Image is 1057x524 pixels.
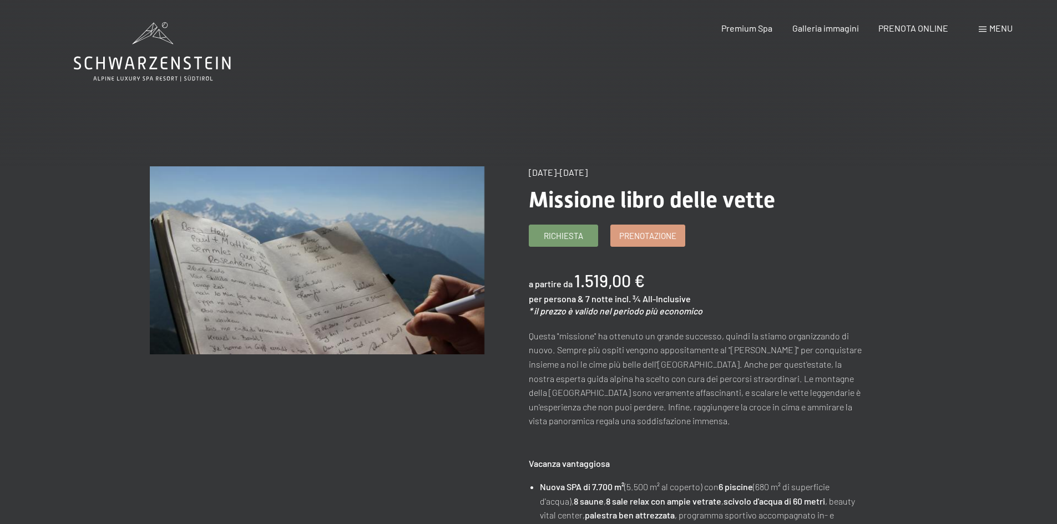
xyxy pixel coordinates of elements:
strong: scivolo d'acqua di 60 metri [724,496,825,506]
span: Richiesta [544,230,583,242]
a: PRENOTA ONLINE [878,23,948,33]
b: 1.519,00 € [574,271,645,291]
span: Prenotazione [619,230,676,242]
span: Missione libro delle vette [529,187,775,213]
strong: 8 sale relax con ampie vetrate [606,496,721,506]
strong: Nuova SPA di 7.700 m² [540,481,624,492]
strong: Vacanza vantaggiosa [529,458,610,469]
span: incl. ¾ All-Inclusive [615,293,691,304]
em: * il prezzo è valido nel periodo più economico [529,306,702,316]
span: Menu [989,23,1013,33]
a: Premium Spa [721,23,772,33]
strong: 8 saune [574,496,604,506]
strong: palestra ben attrezzata [585,510,675,520]
p: Questa "missione" ha ottenuto un grande successo, quindi la stiamo organizzando di nuovo. Sempre ... [529,329,863,428]
strong: 6 piscine [719,481,753,492]
span: 7 notte [585,293,613,304]
a: Galleria immagini [792,23,859,33]
a: Richiesta [529,225,598,246]
a: Prenotazione [611,225,685,246]
span: a partire da [529,278,573,289]
span: [DATE]-[DATE] [529,167,588,177]
span: per persona & [529,293,584,304]
img: Missione libro delle vette [150,166,484,354]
